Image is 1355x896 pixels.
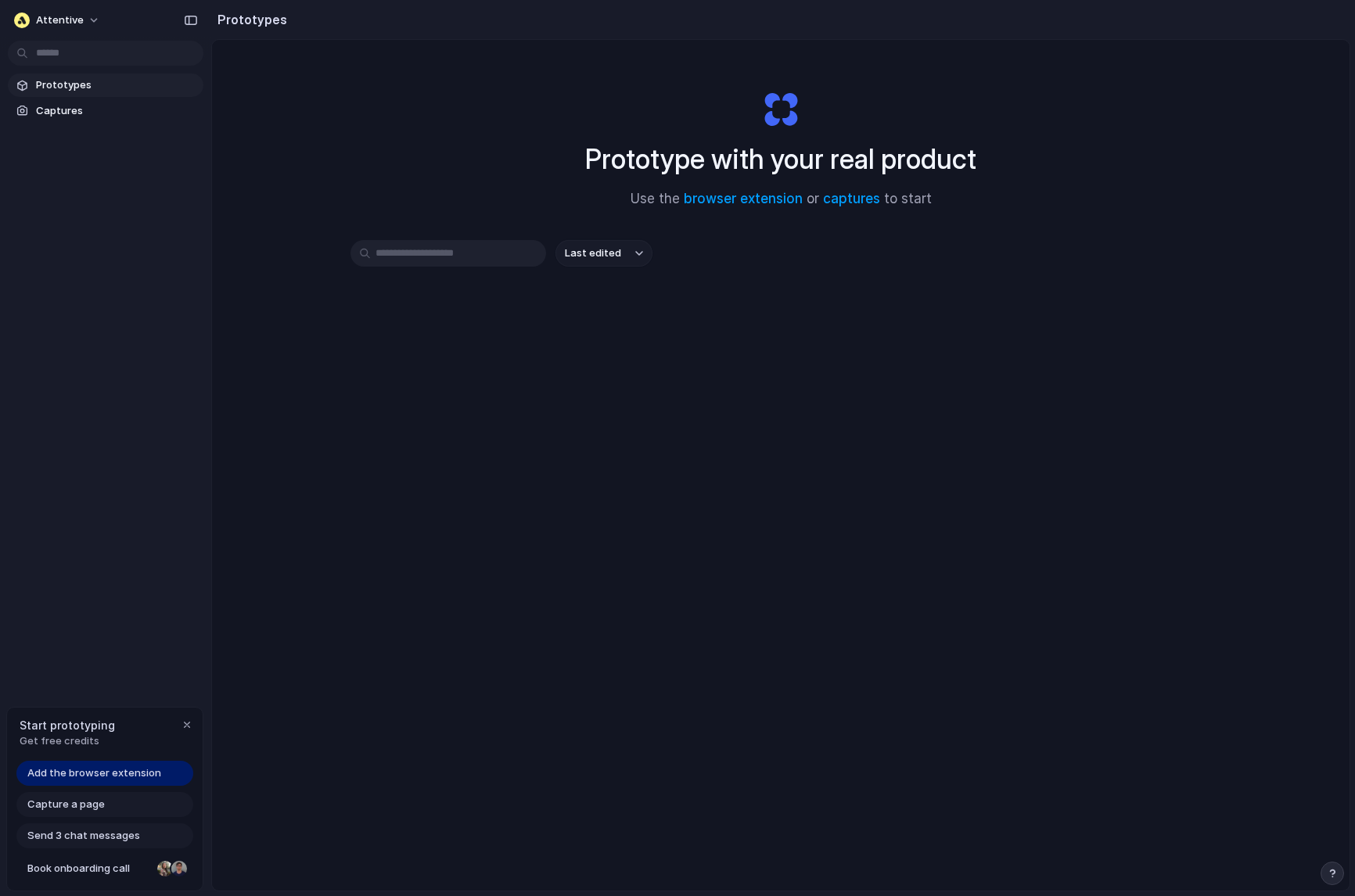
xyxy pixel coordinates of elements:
[565,246,621,261] span: Last edited
[156,859,174,878] div: Nicole Kubica
[20,717,115,733] span: Start prototyping
[170,859,189,878] div: Christian Iacullo
[631,189,932,210] span: Use the or to start
[36,103,197,119] span: Captures
[684,191,803,206] a: browser extension
[16,856,193,881] a: Book onboarding call
[27,828,140,844] span: Send 3 chat messages
[8,73,203,97] a: Prototypes
[36,77,197,93] span: Prototypes
[585,138,976,180] h1: Prototype with your real product
[211,10,287,29] h2: Prototypes
[27,765,161,781] span: Add the browser extension
[36,13,84,28] span: Attentive
[27,861,151,876] span: Book onboarding call
[27,797,105,812] span: Capture a page
[823,191,880,206] a: captures
[555,240,652,267] button: Last edited
[20,733,115,749] span: Get free credits
[8,99,203,123] a: Captures
[8,8,108,33] button: Attentive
